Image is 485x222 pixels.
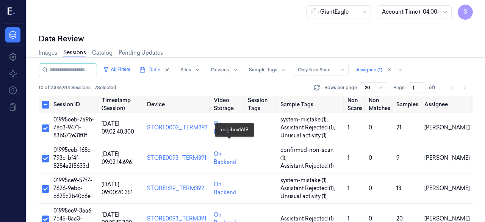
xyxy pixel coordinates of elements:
a: Images [39,49,57,57]
div: On Backend [214,120,242,136]
th: Non Scans [344,96,366,113]
span: system-mistake (1) , [280,176,329,184]
span: Unusual activity (1) [280,132,327,140]
a: Sessions [63,49,86,57]
span: 1 [347,185,349,192]
th: Samples [393,96,421,113]
p: Rows per page [324,84,357,91]
span: [PERSON_NAME] [424,154,470,161]
span: 13 [396,185,401,192]
span: [PERSON_NAME] [424,215,470,222]
span: 0 [369,215,372,222]
span: 0 [369,185,372,192]
span: 01995ce9-57f7-7626-9ebc-c625c2b40c6e [53,177,92,200]
nav: pagination [447,82,470,93]
span: [DATE] 09:02:40.300 [102,120,134,135]
span: Unusual activity (1) [280,192,327,200]
span: system-mistake (1) , [280,116,329,124]
div: Data Review [39,33,473,44]
a: Pending Updates [119,49,163,57]
th: Session ID [50,96,98,113]
th: Sample Tags [277,96,344,113]
span: confirmed-non-scan (1) , [280,146,341,162]
span: [DATE] 09:00:20.351 [102,181,133,196]
div: On Backend [214,181,242,197]
div: STORE0093_TERM391 [147,154,208,162]
span: 21 [396,124,401,131]
button: Dates [136,64,173,76]
button: Select row [42,185,49,193]
a: Catalog [92,49,113,57]
span: Dates [149,66,161,73]
span: 7 Selected [95,84,116,91]
span: [PERSON_NAME] [424,185,470,192]
th: Device [144,96,211,113]
span: 1 [347,124,349,131]
div: On Backend [214,150,242,166]
th: Assignee [421,96,473,113]
span: 0 [369,124,372,131]
span: 9 [396,154,399,161]
span: Assistant Rejected (1) , [280,184,336,192]
button: Select row [42,155,49,162]
span: 20 [396,215,403,222]
div: STORE1619_TERM392 [147,184,208,192]
span: 0 [369,154,372,161]
th: Timestamp (Session) [99,96,144,113]
div: STORE0002_TERM393 [147,124,208,132]
span: 1 [347,154,349,161]
th: Session Tags [245,96,277,113]
span: 01995ceb-7a9b-7ec3-9471-83b572e31f0f [53,116,94,139]
button: S [458,5,473,20]
span: 10 of 2,346,914 Sessions , [39,84,92,91]
span: Assistant Rejected (1) , [280,124,336,132]
span: [PERSON_NAME] [424,124,470,131]
th: Non Matches [366,96,393,113]
th: Video Storage [211,96,245,113]
span: 01995ceb-168c-793c-bf4f-8284a2f5633d [53,146,93,169]
button: Select all [42,101,49,109]
span: Assistant Rejected (1) [280,162,334,170]
button: All Filters [100,63,133,76]
span: [DATE] 09:02:14.696 [102,151,132,165]
span: 1 [347,215,349,222]
span: of 1 [429,84,441,91]
button: Select row [42,124,49,132]
span: Page [393,84,405,91]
